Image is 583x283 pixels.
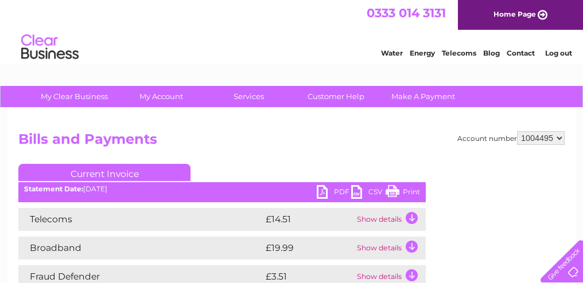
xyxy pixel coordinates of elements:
[263,208,354,231] td: £14.51
[483,49,500,57] a: Blog
[289,86,383,107] a: Customer Help
[18,164,191,181] a: Current Invoice
[201,86,296,107] a: Services
[21,30,79,65] img: logo.png
[21,6,563,56] div: Clear Business is a trading name of Verastar Limited (registered in [GEOGRAPHIC_DATA] No. 3667643...
[317,185,351,202] a: PDF
[27,86,122,107] a: My Clear Business
[545,49,572,57] a: Log out
[24,184,83,193] b: Statement Date:
[381,49,403,57] a: Water
[367,6,446,20] a: 0333 014 3131
[376,86,471,107] a: Make A Payment
[354,208,426,231] td: Show details
[18,208,263,231] td: Telecoms
[442,49,476,57] a: Telecoms
[410,49,435,57] a: Energy
[457,131,565,145] div: Account number
[18,185,426,193] div: [DATE]
[18,131,565,153] h2: Bills and Payments
[351,185,386,202] a: CSV
[507,49,535,57] a: Contact
[386,185,420,202] a: Print
[18,237,263,260] td: Broadband
[114,86,209,107] a: My Account
[354,237,426,260] td: Show details
[263,237,354,260] td: £19.99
